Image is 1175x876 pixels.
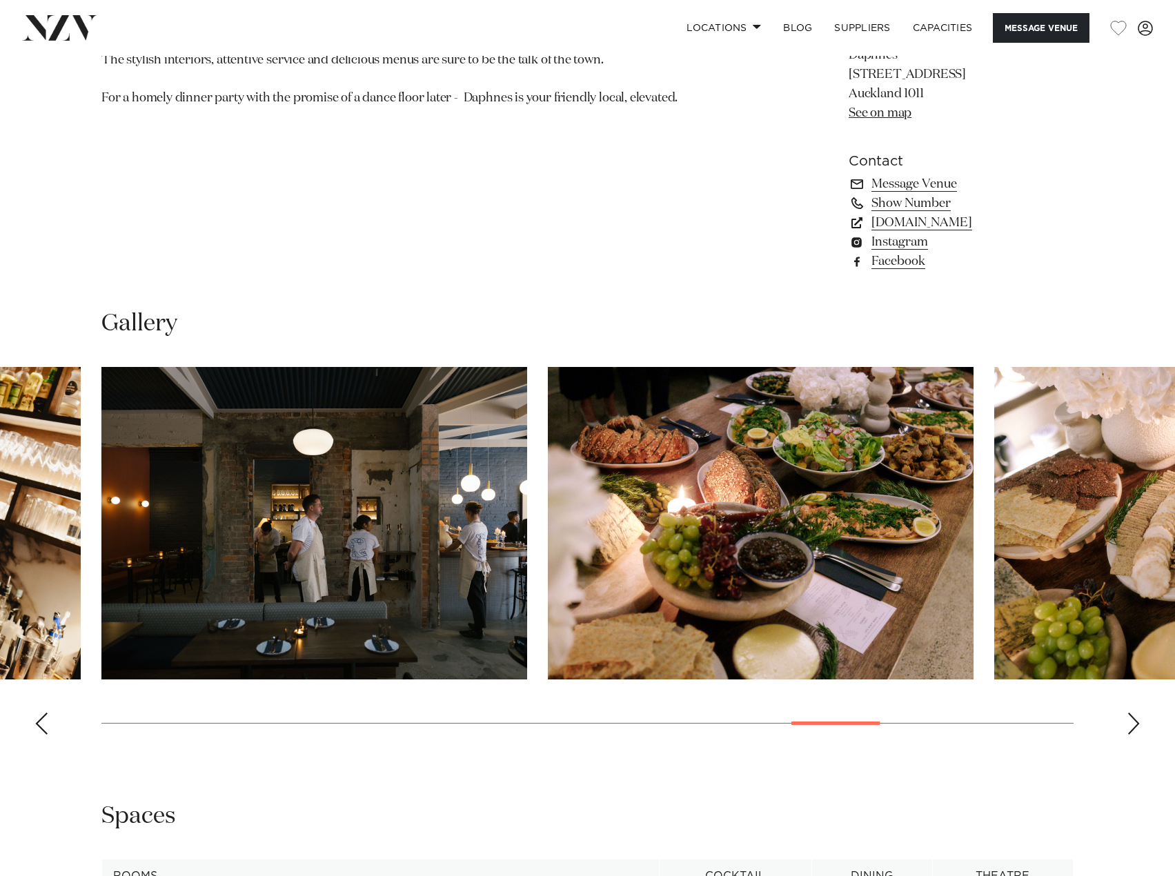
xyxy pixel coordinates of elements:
a: See on map [849,107,911,119]
a: Capacities [902,13,984,43]
a: Show Number [849,194,1074,213]
a: Locations [675,13,772,43]
a: SUPPLIERS [823,13,901,43]
a: Facebook [849,252,1074,271]
img: Staff waiting for service at Daphnes [101,367,527,679]
button: Message Venue [993,13,1089,43]
a: [DOMAIN_NAME] [849,213,1074,232]
swiper-slide: 18 / 24 [101,367,527,679]
img: Dinner at Daphnes in Ponsonby [548,367,974,679]
h6: Contact [849,151,1074,172]
p: Daphnes [STREET_ADDRESS] Auckland 1011 [849,46,1074,123]
h2: Gallery [101,308,177,339]
a: Instagram [849,232,1074,252]
a: Message Venue [849,175,1074,194]
a: BLOG [772,13,823,43]
img: nzv-logo.png [22,15,97,40]
swiper-slide: 19 / 24 [548,367,974,679]
h2: Spaces [101,801,176,832]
